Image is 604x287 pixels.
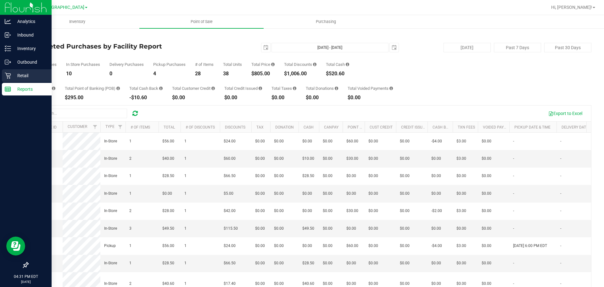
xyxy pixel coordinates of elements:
div: Total Point of Banking (POB) [65,86,120,90]
span: $0.00 [456,226,466,232]
span: $66.50 [224,260,236,266]
span: $5.00 [224,191,233,197]
span: In-Store [104,173,117,179]
div: Total Price [251,62,275,66]
span: $30.00 [346,208,358,214]
span: $0.00 [255,208,265,214]
h4: Completed Purchases by Facility Report [28,43,215,50]
i: Sum of the total taxes for all purchases in the date range. [293,86,296,90]
span: $0.00 [255,156,265,162]
div: Total Discounts [284,62,316,66]
inline-svg: Inbound [5,32,11,38]
span: 2 [129,281,131,287]
a: Point of Banking (POB) [348,125,392,129]
span: $0.00 [456,260,466,266]
span: $115.50 [224,226,238,232]
div: Total Credit Issued [224,86,262,90]
span: $0.00 [431,191,441,197]
a: Customer [68,124,87,129]
span: $0.00 [255,138,265,144]
span: $0.00 [431,156,441,162]
div: -$10.60 [129,95,163,100]
span: $0.00 [368,208,378,214]
button: Past 30 Days [544,43,591,52]
span: $0.00 [482,260,491,266]
span: $0.00 [323,281,333,287]
span: 1 [184,243,187,249]
div: Total Donations [306,86,338,90]
span: $0.00 [323,138,333,144]
i: Sum of all account credit issued for all refunds from returned purchases in the date range. [259,86,262,90]
span: - [513,226,514,232]
span: 1 [129,243,131,249]
a: Donation [275,125,294,129]
span: -$2.00 [431,208,442,214]
div: Total Customer Credit [172,86,215,90]
span: In-Store [104,156,117,162]
button: [DATE] [444,43,491,52]
div: 4 [153,71,186,76]
p: Retail [11,72,49,79]
span: $0.00 [400,243,410,249]
span: $40.60 [162,281,174,287]
a: Tax [256,125,264,129]
div: Total Taxes [271,86,296,90]
div: $1,006.00 [284,71,316,76]
p: Outbound [11,58,49,66]
i: Sum of the successful, non-voided cash payment transactions for all purchases in the date range. ... [346,62,349,66]
div: $0.00 [271,95,296,100]
span: $0.00 [368,243,378,249]
span: $24.00 [224,138,236,144]
span: $40.60 [302,281,314,287]
a: Cash Back [433,125,453,129]
inline-svg: Analytics [5,18,11,25]
span: $28.50 [302,260,314,266]
span: $40.00 [162,156,174,162]
p: Analytics [11,18,49,25]
span: $0.00 [274,156,284,162]
span: $0.00 [482,208,491,214]
span: - [513,191,514,197]
span: 1 [184,281,187,287]
div: In Store Purchases [66,62,100,66]
span: $28.00 [162,208,174,214]
span: $0.00 [368,156,378,162]
input: Search... [33,109,127,118]
span: $0.00 [274,173,284,179]
inline-svg: Inventory [5,45,11,52]
span: 1 [184,260,187,266]
span: $0.00 [368,260,378,266]
span: $60.00 [346,138,358,144]
span: $0.00 [482,156,491,162]
p: [DATE] [3,279,49,284]
span: 1 [184,208,187,214]
a: Credit Issued [401,125,427,129]
a: # of Discounts [186,125,215,129]
button: Past 7 Days [494,43,541,52]
span: 1 [129,260,131,266]
span: 2 [129,208,131,214]
div: 10 [66,71,100,76]
span: $0.00 [482,191,491,197]
span: $28.50 [162,260,174,266]
span: $0.00 [368,191,378,197]
span: $10.00 [302,156,314,162]
a: Purchasing [264,15,388,28]
span: $30.00 [346,156,358,162]
span: $0.00 [456,173,466,179]
span: $0.00 [346,260,356,266]
span: - [513,208,514,214]
span: 1 [184,173,187,179]
span: 1 [184,191,187,197]
div: Delivery Purchases [109,62,144,66]
span: $0.00 [482,226,491,232]
span: $3.00 [456,138,466,144]
span: $0.00 [431,281,441,287]
span: $28.50 [162,173,174,179]
span: 1 [184,138,187,144]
